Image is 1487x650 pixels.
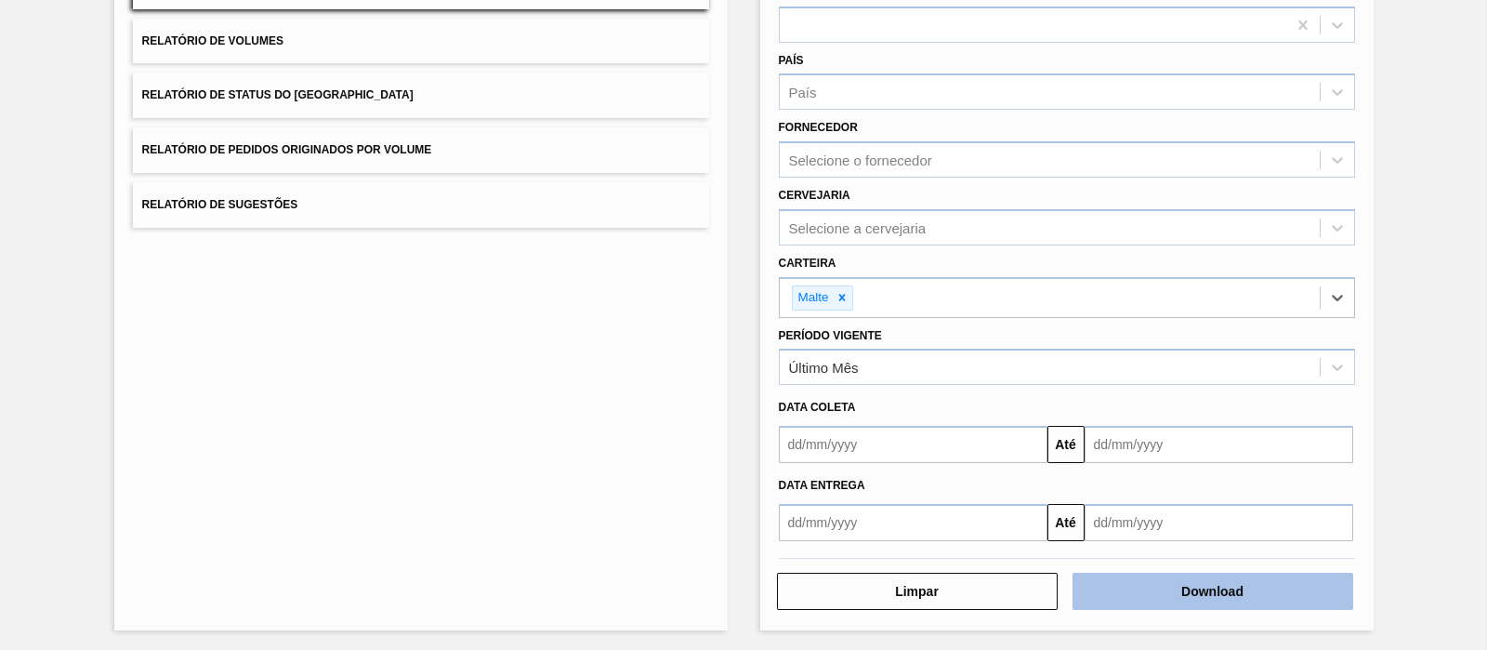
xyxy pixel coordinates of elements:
[1072,573,1353,610] button: Download
[133,73,709,118] button: Relatório de Status do [GEOGRAPHIC_DATA]
[1047,426,1085,463] button: Até
[789,219,927,235] div: Selecione a cervejaria
[142,34,283,47] span: Relatório de Volumes
[793,286,832,310] div: Malte
[142,198,298,211] span: Relatório de Sugestões
[779,189,850,202] label: Cervejaria
[142,143,432,156] span: Relatório de Pedidos Originados por Volume
[779,329,882,342] label: Período Vigente
[1047,504,1085,541] button: Até
[777,573,1058,610] button: Limpar
[779,54,804,67] label: País
[1085,426,1353,463] input: dd/mm/yyyy
[779,121,858,134] label: Fornecedor
[779,257,836,270] label: Carteira
[133,127,709,173] button: Relatório de Pedidos Originados por Volume
[779,504,1047,541] input: dd/mm/yyyy
[779,479,865,492] span: Data entrega
[1085,504,1353,541] input: dd/mm/yyyy
[789,153,932,168] div: Selecione o fornecedor
[779,401,856,414] span: Data coleta
[133,19,709,64] button: Relatório de Volumes
[142,88,414,101] span: Relatório de Status do [GEOGRAPHIC_DATA]
[789,85,817,100] div: País
[133,182,709,228] button: Relatório de Sugestões
[789,360,859,376] div: Último Mês
[779,426,1047,463] input: dd/mm/yyyy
